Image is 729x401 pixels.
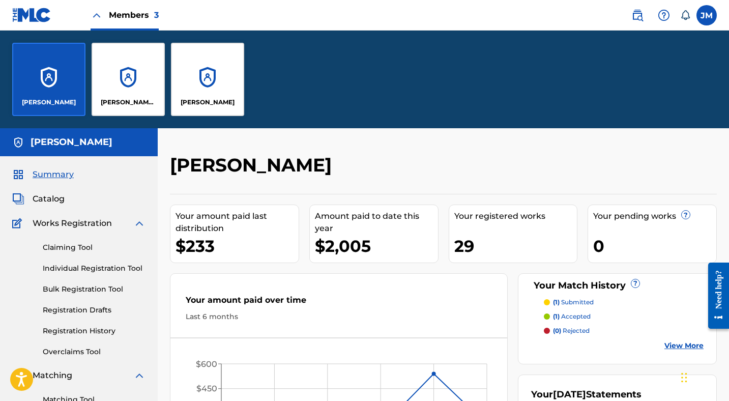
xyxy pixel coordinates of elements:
[12,193,24,205] img: Catalog
[315,210,438,235] div: Amount paid to date this year
[133,369,145,382] img: expand
[593,210,716,222] div: Your pending works
[454,235,577,257] div: 29
[678,352,729,401] iframe: Chat Widget
[681,362,687,393] div: Drag
[454,210,577,222] div: Your registered works
[12,43,85,116] a: Accounts[PERSON_NAME]
[196,384,217,393] tspan: $450
[133,217,145,230] img: expand
[154,10,159,20] span: 3
[553,312,591,321] p: accepted
[43,242,145,253] a: Claiming Tool
[91,9,103,21] img: Close
[181,98,235,107] p: VICTOR VIRAMONTES-PATTISON
[31,136,112,148] h5: JESSE FRIMMEL
[43,347,145,357] a: Overclaims Tool
[664,340,704,351] a: View More
[593,235,716,257] div: 0
[12,8,51,22] img: MLC Logo
[43,263,145,274] a: Individual Registration Tool
[696,5,717,25] div: User Menu
[531,279,704,293] div: Your Match History
[553,326,590,335] p: rejected
[544,312,704,321] a: (1) accepted
[186,294,492,311] div: Your amount paid over time
[43,326,145,336] a: Registration History
[171,43,244,116] a: Accounts[PERSON_NAME]
[22,98,76,107] p: JESSE FRIMMEL
[33,168,74,181] span: Summary
[33,369,72,382] span: Matching
[544,298,704,307] a: (1) submitted
[654,5,674,25] div: Help
[553,327,561,334] span: (0)
[682,211,690,219] span: ?
[33,217,112,230] span: Works Registration
[680,10,690,20] div: Notifications
[176,235,299,257] div: $233
[33,193,65,205] span: Catalog
[12,168,24,181] img: Summary
[553,389,586,400] span: [DATE]
[701,255,729,337] iframe: Resource Center
[631,279,639,288] span: ?
[12,193,65,205] a: CatalogCatalog
[631,9,644,21] img: search
[12,136,24,149] img: Accounts
[12,217,25,230] img: Works Registration
[196,359,217,369] tspan: $600
[544,326,704,335] a: (0) rejected
[109,9,159,21] span: Members
[553,298,560,306] span: (1)
[315,235,438,257] div: $2,005
[43,305,145,316] a: Registration Drafts
[186,311,492,322] div: Last 6 months
[553,298,594,307] p: submitted
[101,98,156,107] p: MATTHEW JAMES FOWLER
[92,43,165,116] a: Accounts[PERSON_NAME] [PERSON_NAME]
[627,5,648,25] a: Public Search
[553,312,560,320] span: (1)
[12,168,74,181] a: SummarySummary
[658,9,670,21] img: help
[176,210,299,235] div: Your amount paid last distribution
[43,284,145,295] a: Bulk Registration Tool
[12,369,25,382] img: Matching
[170,154,337,177] h2: [PERSON_NAME]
